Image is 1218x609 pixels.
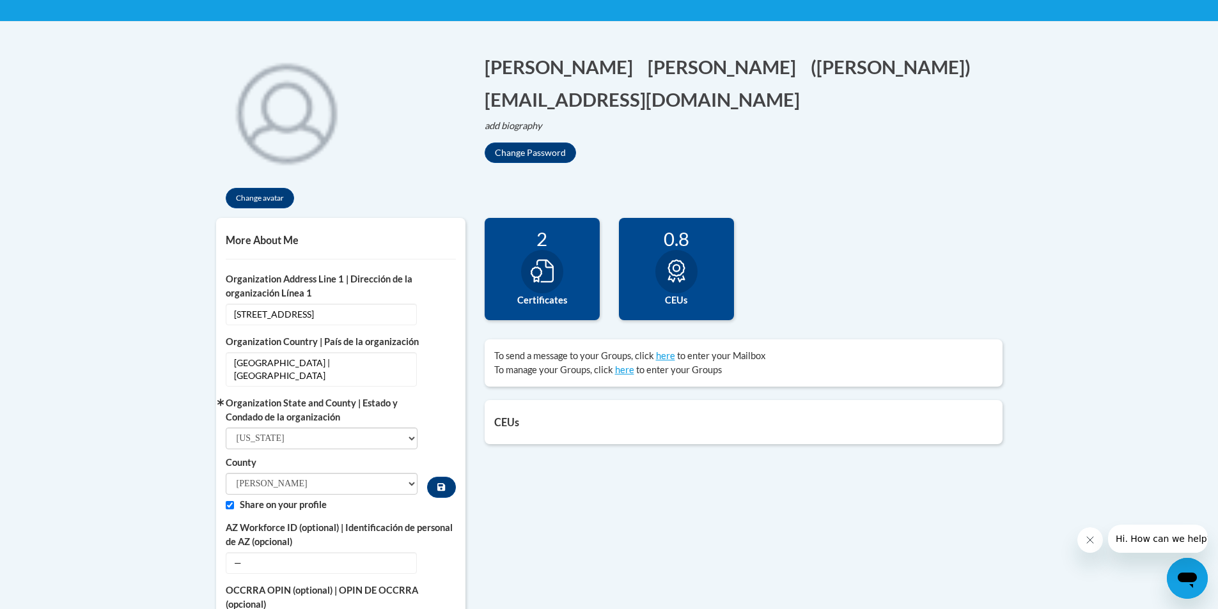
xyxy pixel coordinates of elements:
[226,234,456,246] h5: More About Me
[226,304,417,325] span: [STREET_ADDRESS]
[226,396,418,424] label: Organization State and County | Estado y Condado de la organización
[226,456,418,470] label: County
[811,54,979,80] button: Edit screen name
[485,119,552,133] button: Edit biography
[1108,525,1208,553] iframe: Message from company
[494,364,613,375] span: To manage your Groups, click
[226,352,417,387] span: [GEOGRAPHIC_DATA] | [GEOGRAPHIC_DATA]
[1167,558,1208,599] iframe: Button to launch messaging window
[494,293,590,307] label: Certificates
[1077,527,1103,553] iframe: Close message
[485,86,808,112] button: Edit email address
[615,364,634,375] a: here
[636,364,722,375] span: to enter your Groups
[216,41,357,181] div: Click to change the profile picture
[216,41,357,181] img: profile avatar
[226,552,417,574] span: —
[494,416,993,428] h5: CEUs
[226,335,456,349] label: Organization Country | País de la organización
[226,521,456,549] label: AZ Workforce ID (optional) | Identificación de personal de AZ (opcional)
[677,350,765,361] span: to enter your Mailbox
[629,227,724,250] div: 0.8
[226,272,456,300] label: Organization Address Line 1 | Dirección de la organización Línea 1
[226,188,294,208] button: Change avatar
[485,120,542,131] i: add biography
[240,498,456,512] label: Share on your profile
[629,293,724,307] label: CEUs
[8,9,104,19] span: Hi. How can we help?
[656,350,675,361] a: here
[648,54,804,80] button: Edit last name
[494,227,590,250] div: 2
[485,143,576,163] button: Change Password
[494,350,654,361] span: To send a message to your Groups, click
[485,54,641,80] button: Edit first name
